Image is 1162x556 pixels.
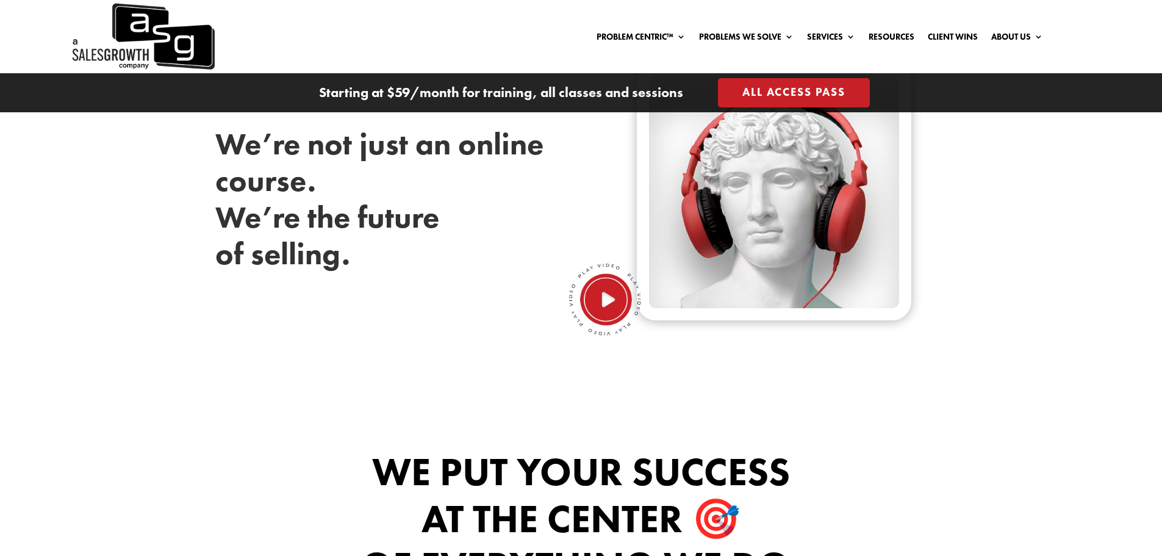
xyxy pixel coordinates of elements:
[649,76,899,308] img: headphone-statue
[699,32,794,46] a: Problems We Solve
[568,263,642,336] img: play-video-round-button.png
[869,32,914,46] a: Resources
[928,32,978,46] a: Client Wins
[597,32,686,46] a: Problem Centric™
[991,32,1043,46] a: About Us
[718,78,870,107] a: All Access Pass
[215,126,561,278] h3: We’re not just an online course. We’re the future of selling.
[807,32,855,46] a: Services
